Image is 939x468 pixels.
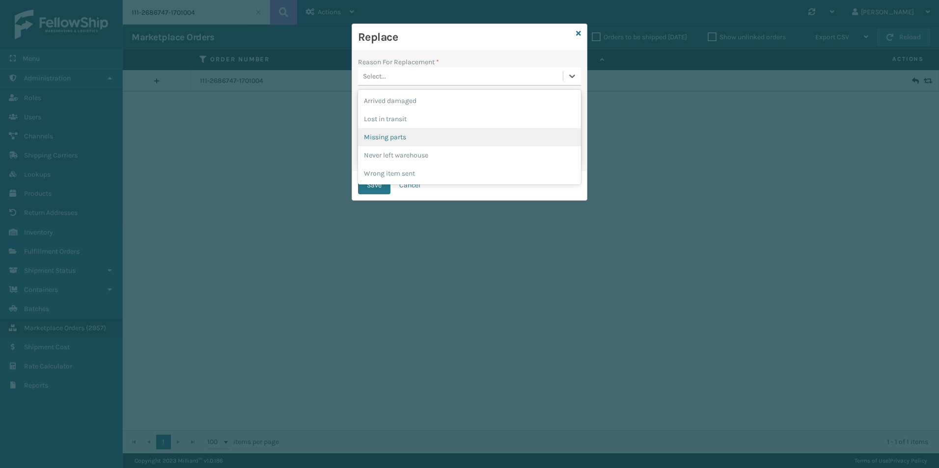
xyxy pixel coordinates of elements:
button: Save [358,177,390,194]
div: Missing parts [358,128,581,146]
h3: Replace [358,30,572,45]
div: Wrong item sent [358,164,581,182]
label: Reason For Replacement [358,57,439,67]
div: Arrived damaged [358,92,581,110]
div: Lost in transit [358,110,581,128]
div: Select... [363,71,386,81]
button: Cancel [390,177,429,194]
div: Never left warehouse [358,146,581,164]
